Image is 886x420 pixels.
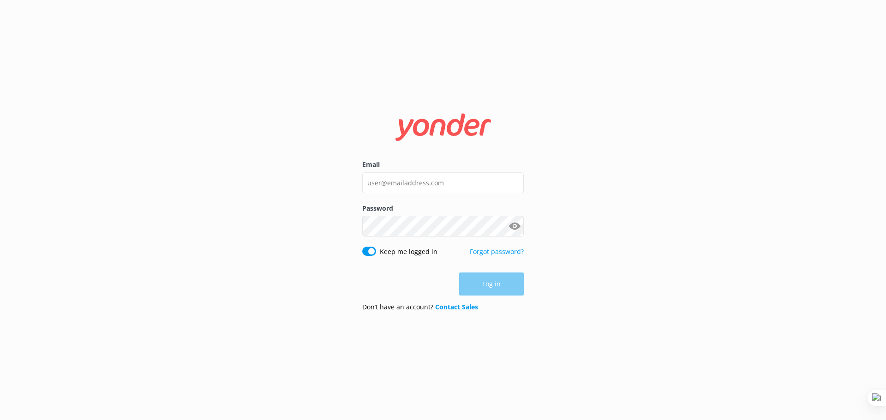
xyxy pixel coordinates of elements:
[362,172,524,193] input: user@emailaddress.com
[505,217,524,236] button: Show password
[362,160,524,170] label: Email
[362,302,478,312] p: Don’t have an account?
[435,302,478,311] a: Contact Sales
[380,247,437,257] label: Keep me logged in
[362,203,524,213] label: Password
[470,247,524,256] a: Forgot password?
